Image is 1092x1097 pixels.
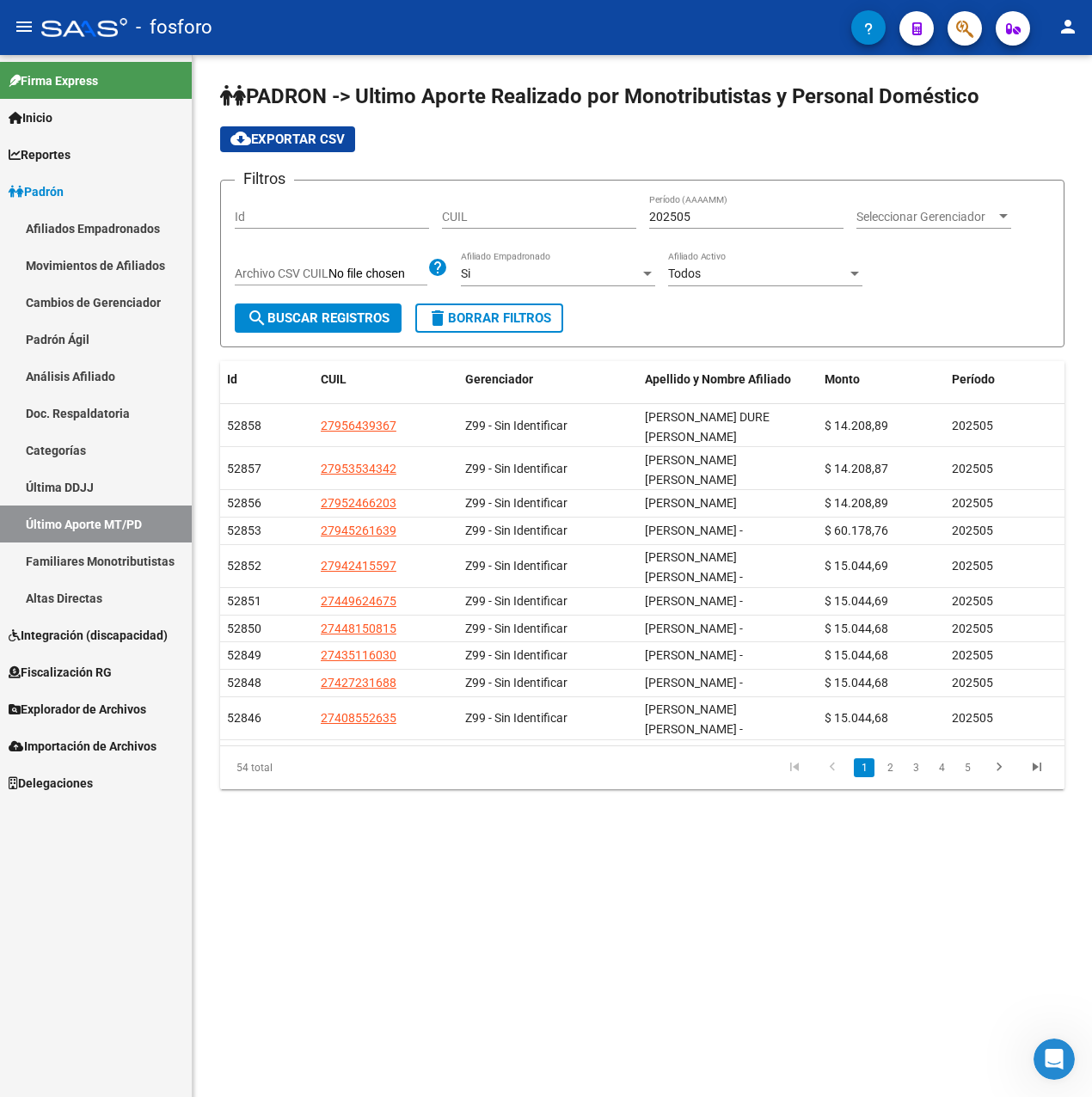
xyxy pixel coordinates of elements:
span: Inicio [9,108,52,127]
span: Apellido y Nombre Afiliado [645,372,791,386]
a: go to last page [1021,758,1053,777]
span: $ 15.044,68 [825,648,888,662]
span: 27449624675 [321,594,396,608]
span: 52852 [227,559,261,573]
span: - fosforo [136,9,212,46]
span: 27953534342 [321,462,396,475]
button: Buscar Registros [235,303,402,333]
span: Padrón [9,182,64,201]
span: 52850 [227,622,261,635]
span: Fiscalización RG [9,663,112,682]
datatable-header-cell: CUIL [314,361,459,398]
li: page 4 [929,753,954,782]
span: Id [227,372,237,386]
span: Z99 - Sin Identificar [465,524,567,537]
li: page 2 [877,753,903,782]
span: PADRON -> Ultimo Aporte Realizado por Monotributistas y Personal Doméstico [220,84,979,108]
button: Exportar CSV [220,126,355,152]
datatable-header-cell: Gerenciador [458,361,638,398]
span: 52853 [227,524,261,537]
span: [PERSON_NAME] - [645,622,743,635]
span: $ 14.208,89 [825,496,888,510]
span: Importación de Archivos [9,737,156,756]
span: $ 14.208,89 [825,419,888,432]
span: 27435116030 [321,648,396,662]
span: [PERSON_NAME] [PERSON_NAME] - [645,550,743,584]
span: Delegaciones [9,774,93,793]
mat-icon: cloud_download [230,128,251,149]
iframe: Intercom live chat [1034,1039,1075,1080]
a: 5 [957,758,978,777]
span: Z99 - Sin Identificar [465,559,567,573]
a: 4 [931,758,952,777]
span: 202505 [952,676,993,689]
mat-icon: person [1058,16,1078,37]
span: Z99 - Sin Identificar [465,676,567,689]
span: Z99 - Sin Identificar [465,711,567,725]
span: Todos [668,267,701,280]
span: 202505 [952,711,993,725]
datatable-header-cell: Apellido y Nombre Afiliado [638,361,818,398]
span: 52848 [227,676,261,689]
input: Archivo CSV CUIL [328,267,427,282]
div: 54 total [220,746,386,789]
span: [PERSON_NAME] - [645,594,743,608]
h3: Filtros [235,167,294,191]
span: [PERSON_NAME] [PERSON_NAME] [645,453,737,487]
span: [PERSON_NAME] - [645,524,743,537]
li: page 1 [851,753,877,782]
mat-icon: menu [14,16,34,37]
span: Z99 - Sin Identificar [465,648,567,662]
datatable-header-cell: Período [945,361,1064,398]
a: 1 [854,758,874,777]
mat-icon: delete [427,308,448,328]
span: 52851 [227,594,261,608]
a: go to first page [778,758,811,777]
span: Período [952,372,995,386]
button: Borrar Filtros [415,303,563,333]
span: Z99 - Sin Identificar [465,594,567,608]
span: 27427231688 [321,676,396,689]
span: 27952466203 [321,496,396,510]
span: Z99 - Sin Identificar [465,462,567,475]
li: page 3 [903,753,929,782]
span: 202505 [952,496,993,510]
span: 202505 [952,419,993,432]
span: Z99 - Sin Identificar [465,419,567,432]
span: 27956439367 [321,419,396,432]
span: 52858 [227,419,261,432]
span: Z99 - Sin Identificar [465,622,567,635]
span: 202505 [952,524,993,537]
span: 27945261639 [321,524,396,537]
span: $ 15.044,68 [825,622,888,635]
span: 52849 [227,648,261,662]
span: [PERSON_NAME] [PERSON_NAME] - [645,702,743,736]
span: Archivo CSV CUIL [235,267,328,280]
span: 202505 [952,559,993,573]
span: CUIL [321,372,347,386]
mat-icon: help [427,257,448,278]
span: $ 15.044,68 [825,676,888,689]
a: go to next page [983,758,1015,777]
a: go to previous page [816,758,849,777]
span: Integración (discapacidad) [9,626,168,645]
span: Reportes [9,145,71,164]
mat-icon: search [247,308,267,328]
span: Firma Express [9,71,98,90]
span: Borrar Filtros [427,310,551,326]
span: Z99 - Sin Identificar [465,496,567,510]
span: 202505 [952,648,993,662]
datatable-header-cell: Monto [818,361,946,398]
span: Monto [825,372,860,386]
span: [PERSON_NAME] - [645,648,743,662]
span: 27408552635 [321,711,396,725]
span: 202505 [952,594,993,608]
span: Si [461,267,470,280]
span: [PERSON_NAME] [645,496,737,510]
span: 52857 [227,462,261,475]
span: 27448150815 [321,622,396,635]
a: 2 [880,758,900,777]
a: 3 [905,758,926,777]
span: $ 14.208,87 [825,462,888,475]
span: 52856 [227,496,261,510]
